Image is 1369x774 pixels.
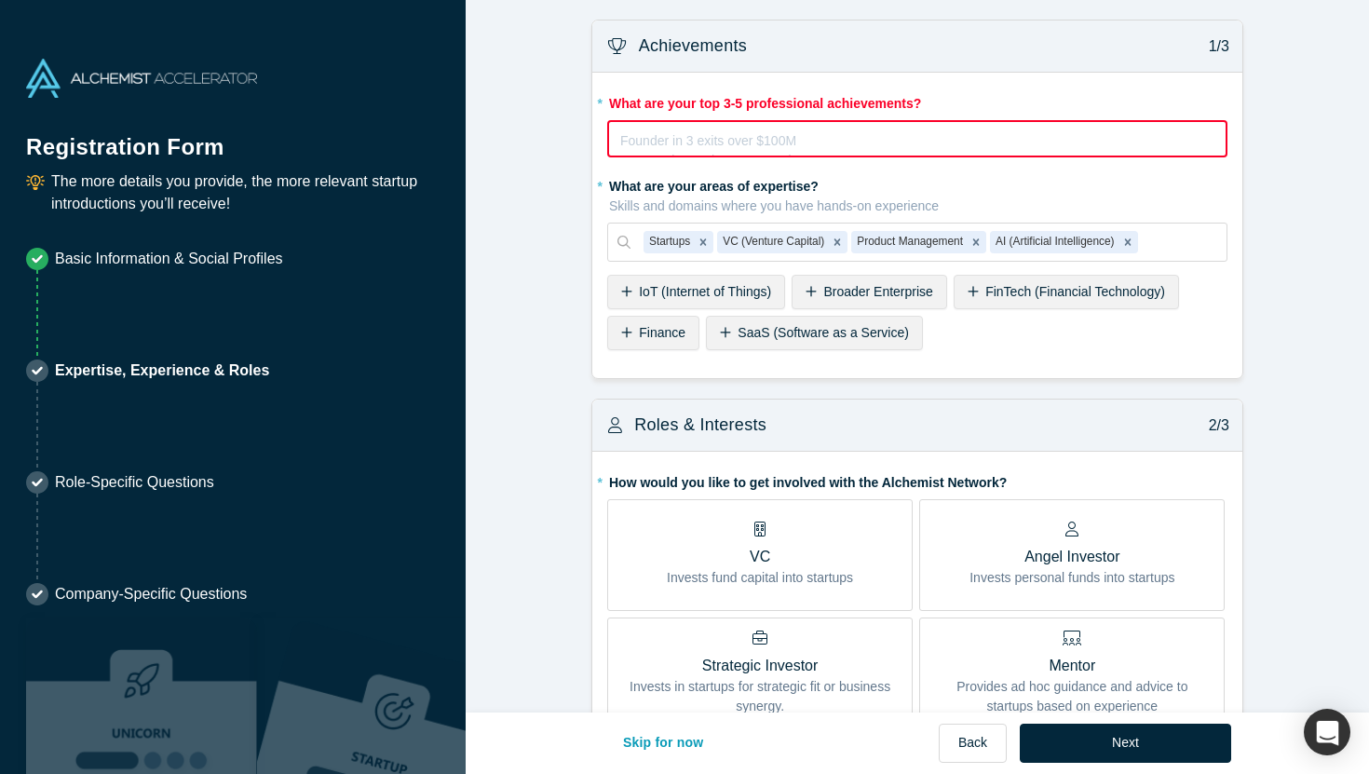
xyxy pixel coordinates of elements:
p: Expertise, Experience & Roles [55,360,269,382]
p: Company-Specific Questions [55,583,247,605]
span: FinTech (Financial Technology) [985,284,1165,299]
p: Invests personal funds into startups [969,568,1174,588]
span: SaaS (Software as a Service) [738,325,909,340]
button: Next [1020,724,1231,763]
div: Remove AI (Artificial Intelligence) [1118,231,1138,253]
span: IoT (Internet of Things) [639,284,771,299]
div: FinTech (Financial Technology) [954,275,1179,309]
p: Skills and domains where you have hands-on experience [609,197,1227,216]
div: Startups [644,231,693,253]
div: IoT (Internet of Things) [607,275,785,309]
div: rdw-wrapper [607,120,1227,157]
label: What are your areas of expertise? [607,170,1227,216]
label: What are your top 3-5 professional achievements? [607,88,1227,114]
div: Remove VC (Venture Capital) [827,231,847,253]
p: Invests fund capital into startups [667,568,853,588]
div: Finance [607,316,699,350]
button: Skip for now [603,724,724,763]
label: How would you like to get involved with the Alchemist Network? [607,467,1227,493]
div: Product Management [851,231,966,253]
div: Remove Product Management [966,231,986,253]
p: Strategic Investor [621,655,899,677]
div: Remove Startups [693,231,713,253]
p: Mentor [933,655,1211,677]
p: 1/3 [1199,35,1229,58]
button: Back [939,724,1007,763]
p: VC [667,546,853,568]
p: The more details you provide, the more relevant startup introductions you’ll receive! [51,170,440,215]
span: Broader Enterprise [823,284,933,299]
div: SaaS (Software as a Service) [706,316,923,350]
div: AI (Artificial Intelligence) [990,231,1118,253]
p: Provides ad hoc guidance and advice to startups based on experience [933,677,1211,716]
h3: Roles & Interests [634,413,766,438]
span: Finance [639,325,685,340]
p: Angel Investor [969,546,1174,568]
p: Role-Specific Questions [55,471,214,494]
div: Broader Enterprise [792,275,947,309]
img: Alchemist Accelerator Logo [26,59,257,98]
h1: Registration Form [26,111,440,164]
p: Basic Information & Social Profiles [55,248,283,270]
p: Invests in startups for strategic fit or business synergy. [621,677,899,716]
div: rdw-editor [621,128,1214,165]
h3: Achievements [639,34,747,59]
div: VC (Venture Capital) [717,231,827,253]
p: 2/3 [1199,414,1229,437]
